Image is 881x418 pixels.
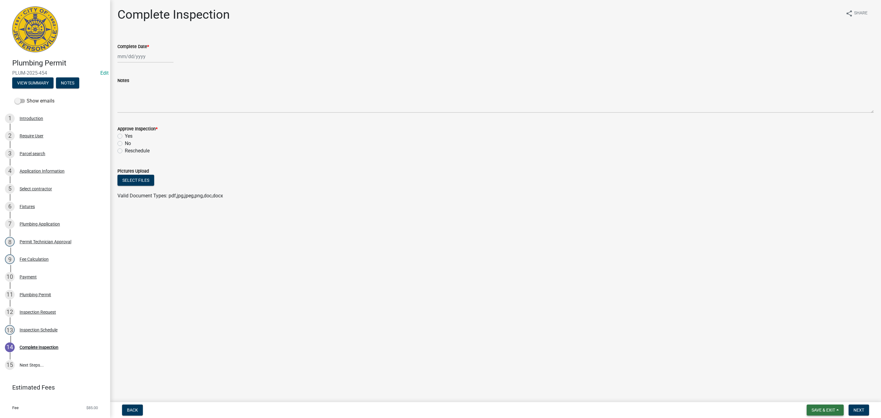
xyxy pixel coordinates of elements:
[100,70,109,76] wm-modal-confirm: Edit Application Number
[117,45,149,49] label: Complete Date
[56,81,79,86] wm-modal-confirm: Notes
[117,193,223,199] span: Valid Document Types: pdf,jpg,jpeg,png,doc,docx
[12,406,19,410] span: Fee
[12,70,98,76] span: PLUM-2025-454
[20,310,56,314] div: Inspection Request
[812,408,835,412] span: Save & Exit
[20,169,65,173] div: Application Information
[125,140,131,147] label: No
[5,381,100,394] a: Estimated Fees
[12,81,54,86] wm-modal-confirm: Summary
[122,405,143,416] button: Back
[20,116,43,121] div: Introduction
[12,6,58,52] img: City of Jeffersonville, Indiana
[100,70,109,76] a: Edit
[125,132,132,140] label: Yes
[86,406,98,410] span: $85.00
[5,219,15,229] div: 7
[20,222,60,226] div: Plumbing Application
[5,307,15,317] div: 12
[20,345,58,349] div: Complete Inspection
[5,272,15,282] div: 10
[5,114,15,123] div: 1
[20,275,37,279] div: Payment
[849,405,869,416] button: Next
[20,134,43,138] div: Require User
[117,127,158,131] label: Approve Inspection
[20,293,51,297] div: Plumbing Permit
[117,50,173,63] input: mm/dd/yyyy
[5,360,15,370] div: 15
[117,175,154,186] button: Select files
[12,59,105,68] h4: Plumbing Permit
[5,325,15,335] div: 13
[20,257,49,261] div: Fee Calculation
[807,405,844,416] button: Save & Exit
[5,342,15,352] div: 14
[5,149,15,159] div: 3
[20,240,71,244] div: Permit Technician Approval
[5,202,15,211] div: 6
[5,254,15,264] div: 9
[841,7,872,19] button: shareShare
[20,204,35,209] div: Fixtures
[20,328,58,332] div: Inspection Schedule
[15,97,54,105] label: Show emails
[5,237,15,247] div: 8
[853,408,864,412] span: Next
[20,187,52,191] div: Select contractor
[5,131,15,141] div: 2
[5,184,15,194] div: 5
[117,169,149,174] label: Pictures Upload
[5,290,15,300] div: 11
[20,151,45,156] div: Parcel search
[5,166,15,176] div: 4
[125,147,150,155] label: Reschedule
[56,77,79,88] button: Notes
[846,10,853,17] i: share
[127,408,138,412] span: Back
[854,10,868,17] span: Share
[12,77,54,88] button: View Summary
[117,7,230,22] h1: Complete Inspection
[117,79,129,83] label: Notes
